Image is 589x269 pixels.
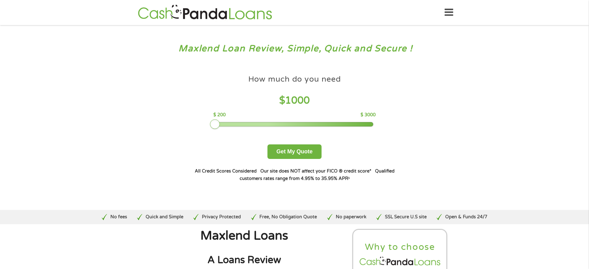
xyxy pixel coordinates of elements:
[110,214,127,220] p: No fees
[213,112,226,118] p: $ 200
[336,214,366,220] p: No paperwork
[248,74,341,84] h4: How much do you need
[202,214,241,220] p: Privacy Protected
[445,214,487,220] p: Open & Funds 24/7
[200,228,288,243] span: Maxlend Loans
[260,169,371,174] strong: Our site does NOT affect your FICO ® credit score*
[195,169,257,174] strong: All Credit Scores Considered
[358,241,442,253] h2: Why to choose
[285,95,310,106] span: 1000
[213,94,376,107] h4: $
[240,169,395,181] strong: Qualified customers rates range from 4.95% to 35.95% APR¹
[361,112,376,118] p: $ 3000
[18,43,571,54] h3: Maxlend Loan Review, Simple, Quick and Secure !
[385,214,427,220] p: SSL Secure U.S site
[136,4,274,21] img: GetLoanNow Logo
[259,214,317,220] p: Free, No Obligation Quote
[267,144,322,159] button: Get My Quote
[142,254,347,267] h2: A Loans Review
[146,214,183,220] p: Quick and Simple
